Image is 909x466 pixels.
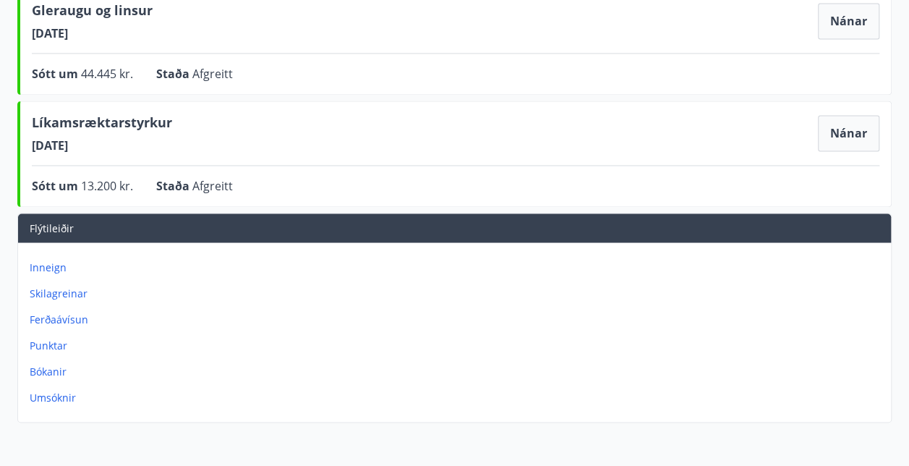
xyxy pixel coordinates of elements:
[32,113,172,137] span: Líkamsræktarstyrkur
[30,260,885,274] p: Inneign
[818,3,879,39] button: Nánar
[192,178,233,194] span: Afgreitt
[81,178,133,194] span: 13.200 kr.
[32,137,172,153] span: [DATE]
[30,364,885,378] p: Bókanir
[30,286,885,300] p: Skilagreinar
[30,338,885,352] p: Punktar
[30,221,74,235] span: Flýtileiðir
[32,178,81,194] span: Sótt um
[30,312,885,326] p: Ferðaávísun
[32,66,81,82] span: Sótt um
[156,66,192,82] span: Staða
[818,115,879,151] button: Nánar
[81,66,133,82] span: 44.445 kr.
[156,178,192,194] span: Staða
[32,1,153,25] span: Gleraugu og linsur
[32,25,153,41] span: [DATE]
[30,390,885,404] p: Umsóknir
[192,66,233,82] span: Afgreitt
